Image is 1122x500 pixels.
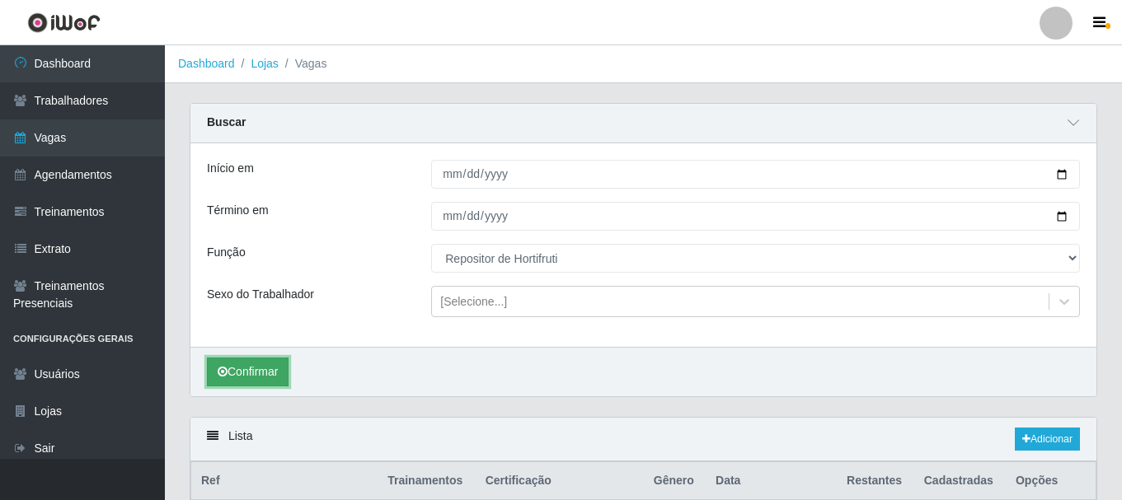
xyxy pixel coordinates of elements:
[207,244,246,261] label: Função
[431,160,1080,189] input: 00/00/0000
[207,286,314,303] label: Sexo do Trabalhador
[190,418,1096,461] div: Lista
[251,57,278,70] a: Lojas
[207,357,289,386] button: Confirmar
[165,45,1122,83] nav: breadcrumb
[440,293,507,311] div: [Selecione...]
[279,55,327,72] li: Vagas
[431,202,1080,231] input: 00/00/0000
[178,57,235,70] a: Dashboard
[27,12,101,33] img: CoreUI Logo
[207,202,269,219] label: Término em
[207,115,246,129] strong: Buscar
[207,160,254,177] label: Início em
[1015,428,1080,451] a: Adicionar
